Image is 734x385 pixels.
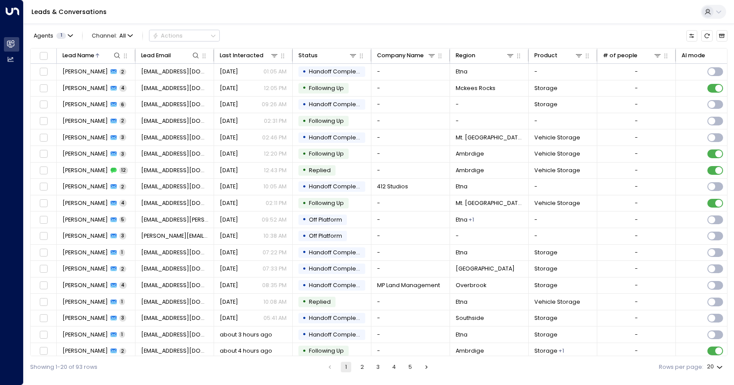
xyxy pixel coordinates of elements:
span: Southside [456,314,484,322]
span: ari@pesco.net [141,117,208,125]
span: brianfranks@mac.com [141,150,208,158]
span: Toggle select row [38,215,48,225]
div: - [635,298,638,306]
span: Etna [456,249,467,257]
td: - [371,212,450,228]
div: - [635,183,638,191]
span: Toggle select row [38,83,48,94]
div: - [635,314,638,322]
div: - [635,331,638,339]
span: Briansikeshowe@gmail.com [141,183,208,191]
div: • [302,131,306,144]
div: - [635,84,638,92]
span: manchestercoach@yahoo.com [141,347,208,355]
span: 3 [119,151,126,157]
label: Rows per page: [659,363,703,371]
div: - [635,150,638,158]
p: 05:41 AM [263,314,287,322]
div: Lead Email [141,51,201,60]
div: • [302,65,306,79]
span: Agents [34,33,53,39]
span: cmoisey@mpland.us [141,281,208,289]
div: Company Name [377,51,424,60]
div: Product [534,51,557,60]
span: Toggle select row [38,132,48,142]
td: - [371,294,450,310]
div: - [635,68,638,76]
p: 02:11 PM [266,199,287,207]
button: Agents1 [30,30,76,41]
span: Mt. Pleasant [456,199,523,207]
div: # of people [603,51,662,60]
span: Storage [534,281,557,289]
div: • [302,147,306,161]
div: Status [298,51,318,60]
span: Sep 02, 2025 [220,232,238,240]
span: Storage [534,249,557,257]
button: Archived Leads [717,30,727,41]
span: Craig Laffey [62,331,108,339]
span: 5 [119,216,126,223]
span: Toggle select row [38,67,48,77]
div: • [302,295,306,309]
span: Replied [309,298,331,305]
span: Murrysville [456,265,515,273]
span: Storage [534,101,557,108]
div: • [302,81,306,95]
span: brian franks [62,166,108,174]
span: 1 [119,331,125,338]
span: Toggle select row [38,116,48,126]
span: Vehicle Storage [534,166,580,174]
button: Go to page 2 [357,362,367,372]
div: • [302,180,306,194]
p: 10:05 AM [263,183,287,191]
div: Last Interacted [220,51,263,60]
span: Toggle select row [38,149,48,159]
span: adamsuski72@gmail.com [141,68,208,76]
span: Handoff Completed [309,265,366,272]
button: Go to page 5 [405,362,415,372]
span: 3 [119,134,126,141]
span: Replied [309,166,331,174]
p: 12:05 PM [264,84,287,92]
span: Yesterday [220,298,238,306]
td: - [371,245,450,261]
div: AI mode [682,51,705,60]
td: - [450,113,529,129]
span: Storage [534,265,557,273]
td: - [450,97,529,113]
div: - [635,232,638,240]
span: Vehicle Storage [534,150,580,158]
div: • [302,312,306,325]
span: Amanda Vincent [62,101,108,108]
span: Vehicle Storage [534,298,580,306]
div: - [635,216,638,224]
span: Handoff Completed [309,314,366,322]
div: - [635,166,638,174]
span: brianfranks@mac.com [141,166,208,174]
span: Carrie Libman [62,232,108,240]
span: Handoff Completed [309,68,366,75]
span: Sep 02, 2025 [220,216,238,224]
p: 02:31 PM [264,117,287,125]
a: Leads & Conversations [31,7,107,16]
span: Brian Howe [62,183,108,191]
span: 3 [119,315,126,321]
span: 2 [119,118,126,124]
span: Etna [456,216,467,224]
div: Button group with a nested menu [149,30,220,42]
div: - [635,134,638,142]
div: Last Interacted [220,51,279,60]
span: Brian Krills [62,199,108,207]
span: Toggle select all [38,51,48,61]
span: Off Platform [309,216,342,223]
span: 2 [119,266,126,272]
span: Sep 10, 2025 [220,150,238,158]
div: 20 [707,361,724,373]
span: Yesterday [220,249,238,257]
span: Toggle select row [38,248,48,258]
div: - [635,281,638,289]
span: Following Up [309,117,344,125]
span: Storage [534,314,557,322]
div: - [635,265,638,273]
